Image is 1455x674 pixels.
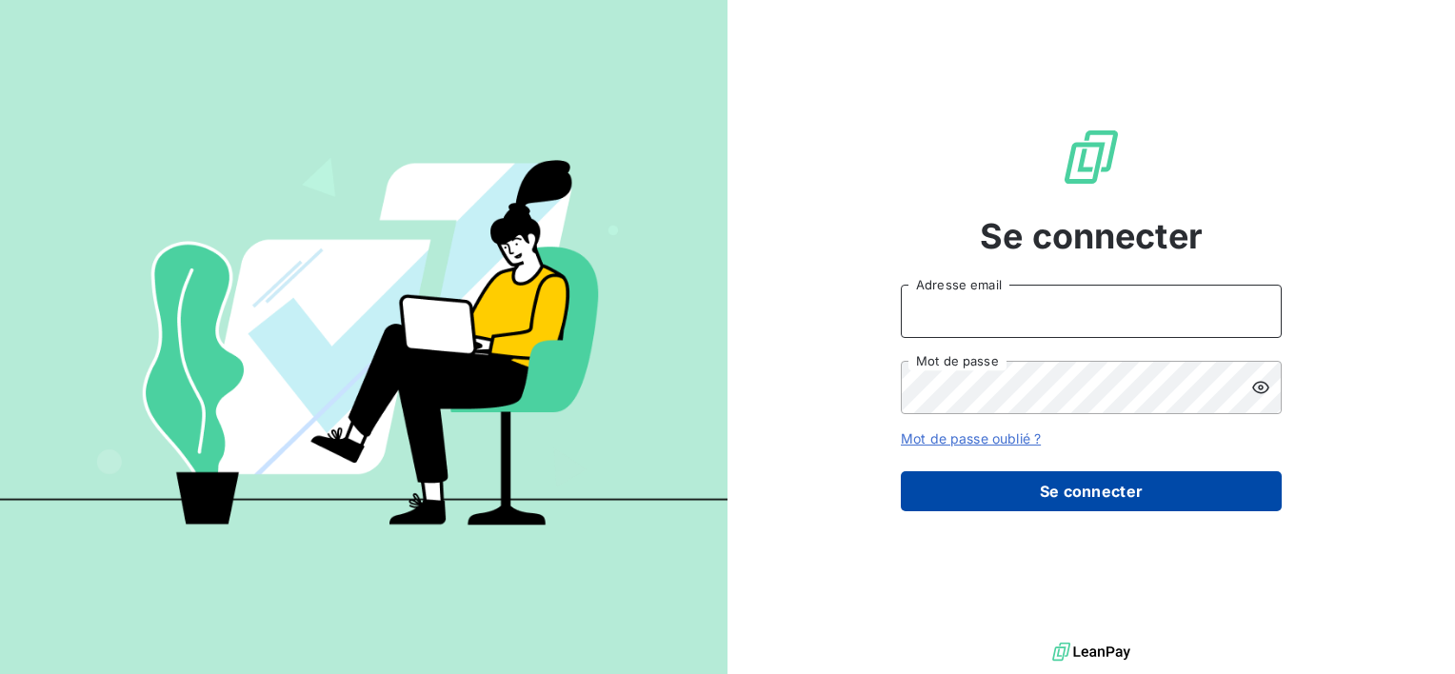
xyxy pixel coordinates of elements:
button: Se connecter [901,471,1282,511]
img: logo [1052,638,1130,666]
img: Logo LeanPay [1061,127,1122,188]
input: placeholder [901,285,1282,338]
span: Se connecter [980,210,1203,262]
a: Mot de passe oublié ? [901,430,1041,446]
